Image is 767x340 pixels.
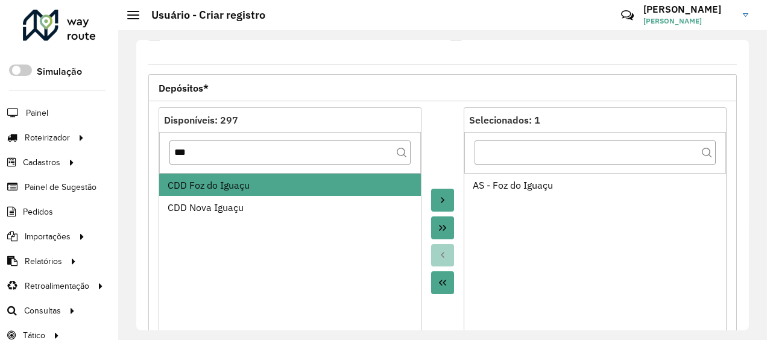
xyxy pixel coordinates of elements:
button: Move All to Target [431,216,454,239]
span: [PERSON_NAME] [643,16,734,27]
h3: [PERSON_NAME] [643,4,734,15]
h2: Usuário - Criar registro [139,8,265,22]
label: Simulação [37,65,82,79]
span: Roteirizador [25,131,70,144]
div: CDD Foz do Iguaçu [168,178,413,192]
span: Painel de Sugestão [25,181,96,194]
div: CDD Nova Iguaçu [168,200,413,215]
span: Retroalimentação [25,280,89,292]
span: Pedidos [23,206,53,218]
span: Painel [26,107,48,119]
button: Move All to Source [431,271,454,294]
span: Importações [25,230,71,243]
a: Contato Rápido [614,2,640,28]
div: Disponíveis: 297 [164,113,416,127]
span: Cadastros [23,156,60,169]
span: Consultas [24,304,61,317]
button: Move to Target [431,189,454,212]
span: Relatórios [25,255,62,268]
div: AS - Foz do Iguaçu [473,178,718,192]
span: Depósitos* [159,83,209,93]
div: Selecionados: 1 [469,113,721,127]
